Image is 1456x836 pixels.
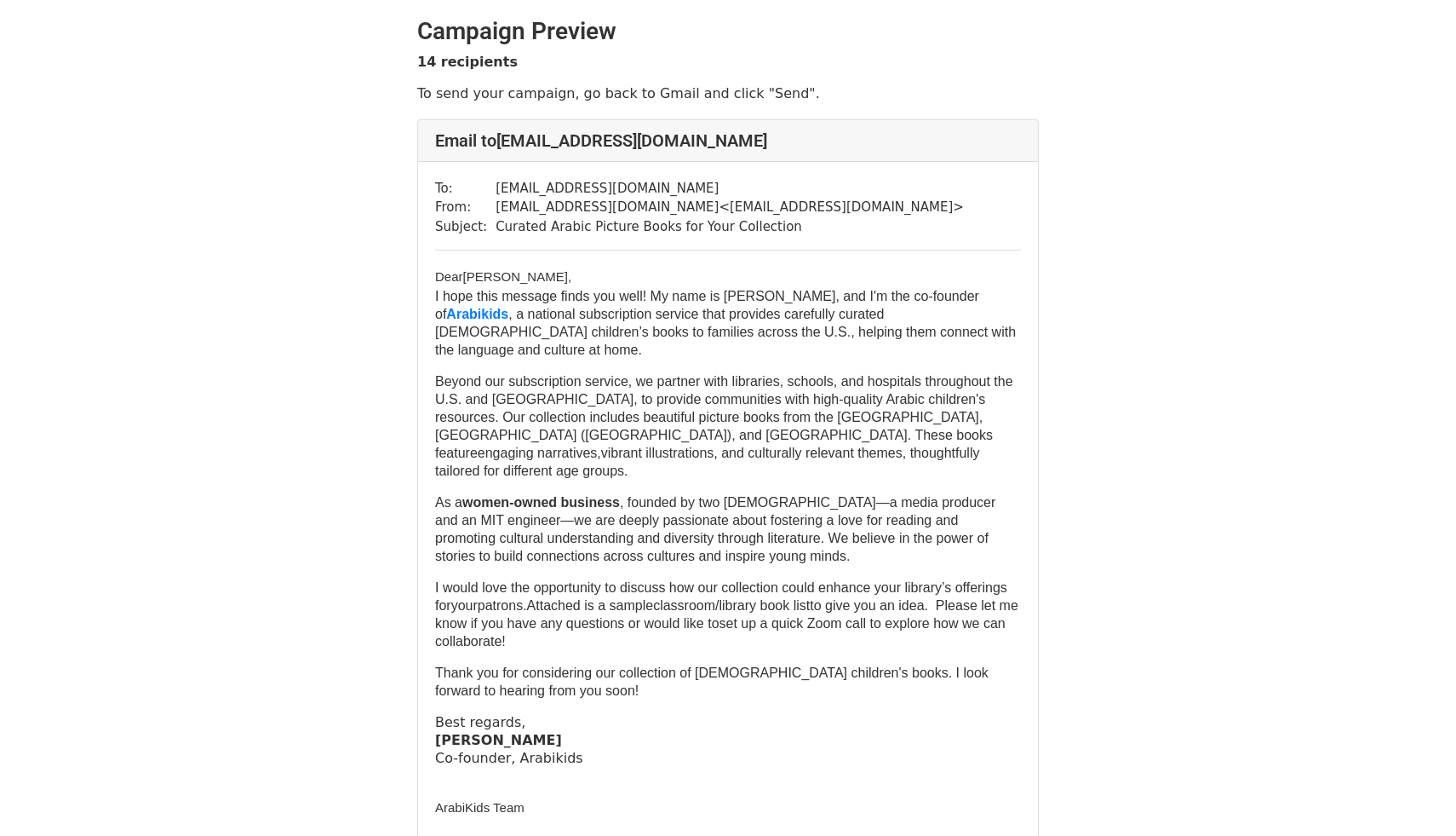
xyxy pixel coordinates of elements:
[417,54,518,70] strong: 14 recipients
[435,598,1018,631] span: to give you an idea. Please let me know if you have any questions or would like to
[496,217,964,237] td: Curated Arabic Picture Books for Your Collection
[435,495,995,563] font: As a , founded by two [DEMOGRAPHIC_DATA]—a media producer and an MIT engineer—we are deeply passi...
[417,84,1039,102] p: To send your campaign, go back to Gmail and click "Send".
[435,580,1018,649] font: I would love the opportunity to discuss how our collection could enhance your library’s offerings...
[536,598,653,613] span: ttached is a sample
[435,289,1016,357] font: I hope this message finds you well! My name is [PERSON_NAME], and I'm the co-founder of , a natio...
[435,374,1013,460] font: Beyond our subscription service, we partner with libraries, schools, and hospitals throughout the...
[496,179,964,199] td: [EMAIL_ADDRESS][DOMAIN_NAME]
[435,269,571,284] span: Dear ,
[435,713,1021,767] p: Best regards, Co-founder, Arabikids
[435,217,496,237] td: Subject:
[462,495,620,510] strong: women-owned business
[435,732,562,748] strong: [PERSON_NAME]
[446,307,508,321] a: Arabikids
[451,598,478,613] span: your
[435,446,979,478] span: vibrant illustrations, and culturally relevant themes, thoughtfully tailored for different age gr...
[435,198,496,217] td: From:
[496,198,964,217] td: [EMAIL_ADDRESS][DOMAIN_NAME] < [EMAIL_ADDRESS][DOMAIN_NAME] >
[435,800,525,815] font: ArabiKids Team
[435,130,1021,151] h4: Email to [EMAIL_ADDRESS][DOMAIN_NAME]
[478,446,601,460] span: engaging narratives,
[417,17,1039,46] h2: Campaign Preview
[435,666,989,698] font: Thank you for considering our collection of [DEMOGRAPHIC_DATA] children's books. I look forward t...
[463,269,568,284] span: ​[PERSON_NAME]
[435,179,496,199] td: To:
